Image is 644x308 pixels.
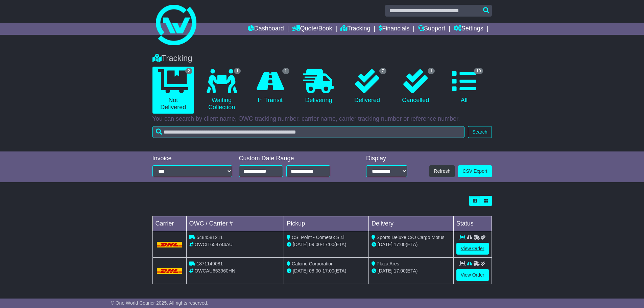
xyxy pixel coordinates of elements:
a: 7 Delivered [346,67,388,106]
span: Calcino Corporation [292,261,334,266]
a: Support [418,23,445,35]
span: [DATE] [293,268,308,274]
td: Pickup [284,216,369,231]
a: 1 Waiting Collection [201,67,242,114]
a: CSV Export [458,165,492,177]
button: Search [468,126,492,138]
span: OWCAU653960HN [194,268,235,274]
td: Delivery [368,216,453,231]
span: 1871149081 [196,261,223,266]
div: Tracking [149,53,495,63]
a: Quote/Book [292,23,332,35]
div: - (ETA) [287,241,366,248]
span: 1 [234,68,241,74]
span: [DATE] [378,268,392,274]
a: Financials [379,23,409,35]
span: 08:00 [309,268,321,274]
div: Custom Date Range [239,155,348,162]
span: 09:00 [309,242,321,247]
a: View Order [456,243,489,255]
span: [DATE] [293,242,308,247]
span: 10 [474,68,483,74]
img: DHL.png [157,242,182,247]
span: OWCIT658744AU [194,242,233,247]
a: 1 In Transit [249,67,291,106]
div: Invoice [152,155,232,162]
div: - (ETA) [287,267,366,275]
span: Sports Deluxe C/O Cargo Motus [377,235,445,240]
div: (ETA) [372,241,451,248]
td: Status [453,216,492,231]
p: You can search by client name, OWC tracking number, carrier name, carrier tracking number or refe... [152,115,492,123]
span: Plaza Ares [377,261,399,266]
span: 17:00 [323,242,334,247]
span: 7 [379,68,386,74]
span: 17:00 [323,268,334,274]
span: 5484581211 [196,235,223,240]
img: DHL.png [157,268,182,274]
a: Settings [454,23,483,35]
div: Display [366,155,407,162]
span: 1 [428,68,435,74]
button: Refresh [429,165,455,177]
a: Dashboard [248,23,284,35]
a: 2 Not Delivered [152,67,194,114]
span: © One World Courier 2025. All rights reserved. [111,300,209,306]
td: OWC / Carrier # [186,216,284,231]
a: Delivering [298,67,339,106]
a: 1 Cancelled [395,67,436,106]
a: Tracking [340,23,370,35]
span: [DATE] [378,242,392,247]
span: 2 [185,68,192,74]
div: (ETA) [372,267,451,275]
span: 17:00 [394,268,406,274]
a: 10 All [443,67,485,106]
span: 17:00 [394,242,406,247]
span: CSI Point - Cometax S.r.l [292,235,344,240]
span: 1 [282,68,289,74]
td: Carrier [152,216,186,231]
a: View Order [456,269,489,281]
